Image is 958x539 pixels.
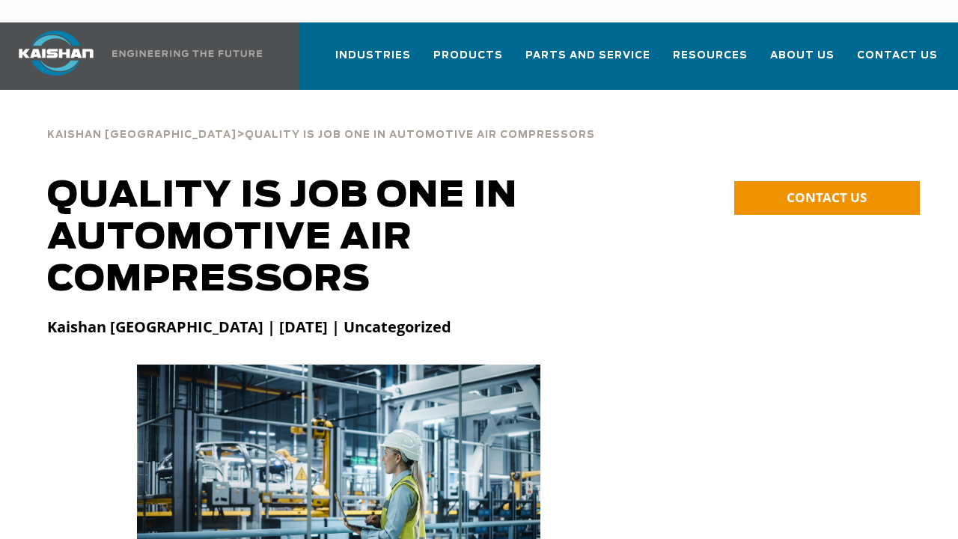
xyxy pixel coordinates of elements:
[770,47,835,64] span: About Us
[47,112,595,147] div: >
[335,47,411,64] span: Industries
[673,47,748,64] span: Resources
[112,50,262,57] img: Engineering the future
[245,127,595,141] a: Quality is Job One in Automotive Air Compressors
[787,189,867,206] span: CONTACT US
[857,47,938,64] span: Contact Us
[245,130,595,140] span: Quality is Job One in Automotive Air Compressors
[433,47,503,64] span: Products
[525,36,650,87] a: Parts and Service
[47,130,237,140] span: Kaishan [GEOGRAPHIC_DATA]
[47,317,451,337] strong: Kaishan [GEOGRAPHIC_DATA] | [DATE] | Uncategorized
[525,47,650,64] span: Parts and Service
[734,181,920,215] a: CONTACT US
[47,175,594,301] h1: Quality is Job One in Automotive Air Compressors
[433,36,503,87] a: Products
[770,36,835,87] a: About Us
[673,36,748,87] a: Resources
[47,127,237,141] a: Kaishan [GEOGRAPHIC_DATA]
[335,36,411,87] a: Industries
[857,36,938,87] a: Contact Us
